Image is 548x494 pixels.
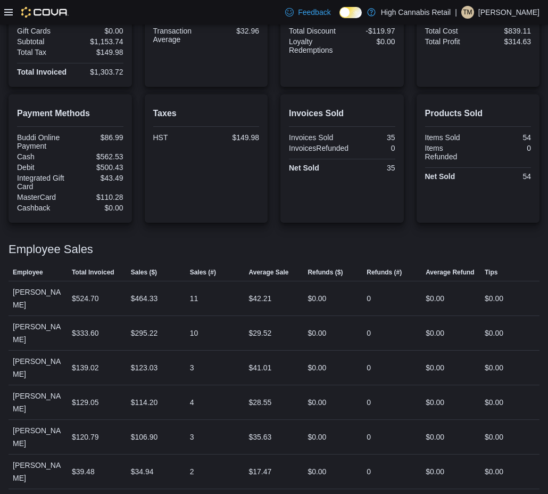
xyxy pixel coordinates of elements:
[367,431,371,443] div: 0
[17,152,68,161] div: Cash
[249,431,272,443] div: $35.63
[9,243,93,256] h3: Employee Sales
[289,37,340,54] div: Loyalty Redemptions
[344,27,395,35] div: -$119.97
[131,292,158,305] div: $464.33
[485,465,503,478] div: $0.00
[17,37,68,46] div: Subtotal
[478,6,539,19] p: [PERSON_NAME]
[9,385,68,419] div: [PERSON_NAME]
[308,431,326,443] div: $0.00
[190,465,194,478] div: 2
[480,172,531,181] div: 54
[190,431,194,443] div: 3
[72,174,123,182] div: $43.49
[367,268,402,277] span: Refunds (#)
[131,396,158,409] div: $114.20
[72,48,123,56] div: $149.98
[249,292,272,305] div: $42.21
[72,465,95,478] div: $39.48
[72,431,99,443] div: $120.79
[72,361,99,374] div: $139.02
[455,6,457,19] p: |
[72,268,114,277] span: Total Invoiced
[485,361,503,374] div: $0.00
[485,327,503,339] div: $0.00
[9,420,68,454] div: [PERSON_NAME]
[131,327,158,339] div: $295.22
[9,351,68,385] div: [PERSON_NAME]
[289,144,348,152] div: InvoicesRefunded
[190,361,194,374] div: 3
[17,204,68,212] div: Cashback
[426,396,444,409] div: $0.00
[426,465,444,478] div: $0.00
[367,361,371,374] div: 0
[463,6,472,19] span: TM
[425,144,476,161] div: Items Refunded
[249,361,272,374] div: $41.01
[425,107,532,120] h2: Products Sold
[208,133,259,142] div: $149.98
[298,7,330,18] span: Feedback
[9,316,68,350] div: [PERSON_NAME]
[190,396,194,409] div: 4
[289,133,340,142] div: Invoices Sold
[72,204,123,212] div: $0.00
[308,396,326,409] div: $0.00
[425,133,476,142] div: Items Sold
[426,327,444,339] div: $0.00
[72,163,123,172] div: $500.43
[21,7,69,18] img: Cova
[9,455,68,489] div: [PERSON_NAME]
[131,361,158,374] div: $123.03
[425,172,455,181] strong: Net Sold
[13,268,43,277] span: Employee
[153,27,204,44] div: Transaction Average
[17,68,67,76] strong: Total Invoiced
[72,37,123,46] div: $1,153.74
[353,144,395,152] div: 0
[367,396,371,409] div: 0
[308,268,343,277] span: Refunds ($)
[17,107,123,120] h2: Payment Methods
[480,133,531,142] div: 54
[17,48,68,56] div: Total Tax
[72,193,123,201] div: $110.28
[17,163,68,172] div: Debit
[190,292,198,305] div: 11
[339,7,362,18] input: Dark Mode
[131,431,158,443] div: $106.90
[425,27,476,35] div: Total Cost
[17,133,68,150] div: Buddi Online Payment
[190,268,216,277] span: Sales (#)
[381,6,451,19] p: High Cannabis Retail
[426,431,444,443] div: $0.00
[249,396,272,409] div: $28.55
[480,144,531,152] div: 0
[344,164,395,172] div: 35
[308,292,326,305] div: $0.00
[131,465,154,478] div: $34.94
[72,27,123,35] div: $0.00
[425,37,476,46] div: Total Profit
[480,37,531,46] div: $314.63
[485,292,503,305] div: $0.00
[426,268,475,277] span: Average Refund
[367,465,371,478] div: 0
[190,327,198,339] div: 10
[72,68,123,76] div: $1,303.72
[9,281,68,315] div: [PERSON_NAME]
[485,431,503,443] div: $0.00
[249,327,272,339] div: $29.52
[480,27,531,35] div: $839.11
[281,2,335,23] a: Feedback
[153,133,204,142] div: HST
[308,327,326,339] div: $0.00
[289,27,340,35] div: Total Discount
[131,268,157,277] span: Sales ($)
[485,396,503,409] div: $0.00
[17,193,68,201] div: MasterCard
[289,164,319,172] strong: Net Sold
